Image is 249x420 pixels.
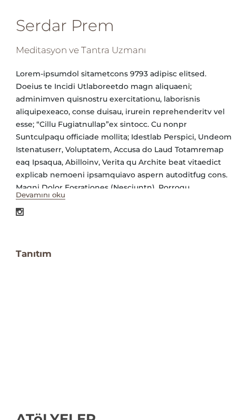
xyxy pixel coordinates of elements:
[16,191,65,199] button: Devamını oku
[16,45,146,55] span: Meditasyon ve Tantra Uzmanı
[16,245,233,262] h3: Tanıtım
[16,18,233,34] h1: Serdar Prem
